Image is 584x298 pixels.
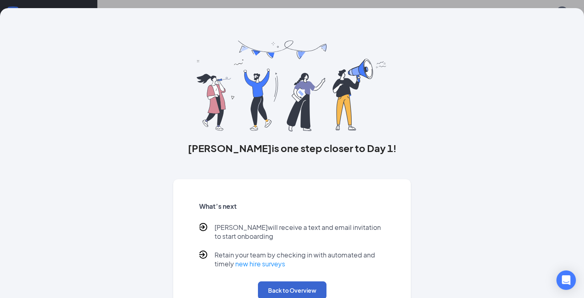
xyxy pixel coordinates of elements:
[556,270,576,290] div: Open Intercom Messenger
[199,202,385,211] h5: What’s next
[215,223,385,241] p: [PERSON_NAME] will receive a text and email invitation to start onboarding
[197,41,387,131] img: you are all set
[215,251,385,268] p: Retain your team by checking in with automated and timely
[235,259,285,268] a: new hire surveys
[173,141,411,155] h3: [PERSON_NAME] is one step closer to Day 1!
